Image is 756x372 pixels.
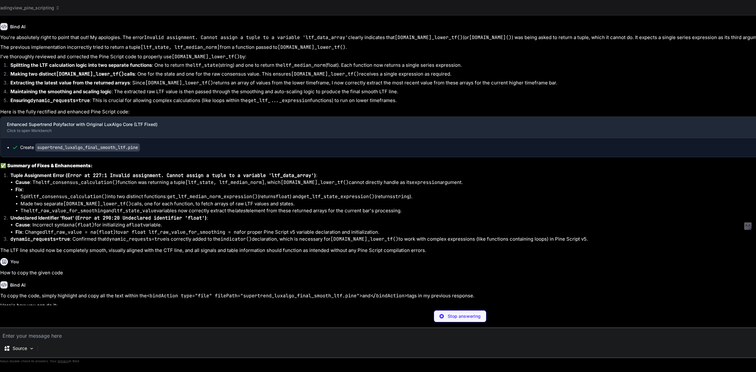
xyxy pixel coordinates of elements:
[145,80,213,86] code: [DOMAIN_NAME]_lower_tf()
[278,44,346,50] code: [DOMAIN_NAME]_lower_tf()
[144,34,348,41] code: Invalid assignment. Cannot assign a tuple to a variable 'ltf_data_array'
[248,97,310,104] code: get_ltf_..._expression
[392,193,409,200] code: string
[167,193,258,200] code: get_ltf_median_norm_expression()
[10,259,19,265] h6: You
[31,193,107,200] code: ltf_consensus_calculation()
[193,62,218,68] code: ltf_state
[370,293,407,299] code: </bindAction>
[395,34,463,41] code: [DOMAIN_NAME]_lower_tf()
[448,313,481,319] p: Stop answering
[58,359,69,363] span: privacy
[0,163,93,169] strong: ✅ Summary of Fixes & Enhancements:
[20,144,140,151] div: Create
[120,229,239,235] code: var float ltf_raw_value_for_smoothing = na
[106,236,166,242] code: dynamic_requests=true
[41,179,118,186] code: ltf_consensus_calculation()
[220,236,252,242] code: indicator()
[291,71,359,77] code: [DOMAIN_NAME]_lower_tf()
[10,215,207,221] strong: Undeclared Identifier 'float' ( )
[185,179,265,186] code: [ltf_state, ltf_median_norm]
[10,236,70,242] code: dynamic_requests=true
[63,201,131,207] code: [DOMAIN_NAME]_lower_tf()
[10,172,316,178] strong: Tuple Assignment Error ( )
[10,62,152,68] strong: Splitting the LTF calculation logic into two separate functions
[29,346,34,351] img: Pick Models
[330,236,398,242] code: [DOMAIN_NAME]_lower_tf()
[30,97,90,104] code: dynamic_requests=true
[172,54,240,60] code: [DOMAIN_NAME]_lower_tf()
[10,282,26,288] h6: Bind AI
[15,229,22,235] strong: Fix
[15,186,22,192] strong: Fix
[56,71,124,77] code: [DOMAIN_NAME]_lower_tf()
[114,208,157,214] code: ltf_state_value
[140,44,220,50] code: [ltf_state, ltf_median_norm]
[45,229,116,235] code: ltf_raw_value = na(float)
[281,179,349,186] code: [DOMAIN_NAME]_lower_tf()
[10,24,26,30] h6: Bind AI
[10,97,90,103] strong: Ensuring
[15,179,30,185] strong: Cause
[15,222,30,228] strong: Cause
[10,80,130,86] strong: Extracting the latest value from the returned arrays
[147,293,362,299] code: <bindAction type="file" filePath="supertrend_luxalgo_final_smooth_ltf.pine">
[77,215,205,221] code: Error at 290:20 Undeclared identifier 'float'
[35,143,140,152] code: supertrend_luxalgo_final_smooth_ltf.pine
[412,179,440,186] code: expression
[469,34,512,41] code: [DOMAIN_NAME]()
[235,208,247,214] em: latest
[301,193,375,200] code: get_ltf_state_expression()
[129,222,143,228] code: float
[67,172,314,179] code: Error at 227:1 Invalid assignment. Cannot assign a tuple to a variable 'ltf_data_array'
[10,71,135,77] strong: Making two distinct calls
[10,89,112,94] strong: Maintaining the smoothing and scaling logic
[29,208,106,214] code: ltf_raw_value_for_smoothing
[13,345,27,352] p: Source
[283,62,325,68] code: ltf_median_norm
[69,222,94,228] code: na(float)
[276,193,290,200] code: float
